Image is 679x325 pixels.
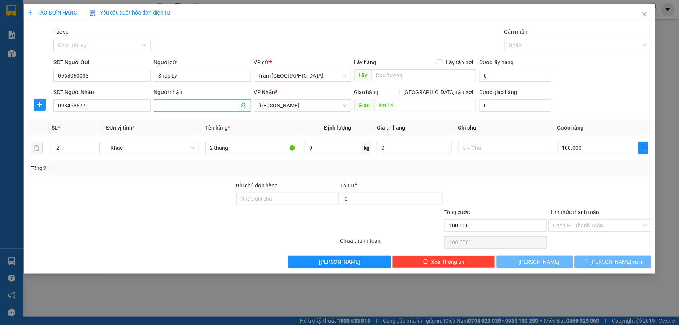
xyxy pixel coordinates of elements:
[354,89,379,95] span: Giao hàng
[479,59,514,65] label: Cước lấy hàng
[89,10,170,16] span: Yêu cầu xuất hóa đơn điện tử
[106,125,135,131] span: Đơn vị tính
[53,32,102,41] li: VP [PERSON_NAME]
[154,88,251,96] div: Người nhận
[110,142,194,154] span: Khác
[354,69,372,81] span: Lấy
[510,259,519,264] span: loading
[374,99,476,111] input: Dọc đường
[339,237,444,250] div: Chưa thanh toán
[354,59,376,65] span: Lấy hàng
[34,102,45,108] span: plus
[4,4,31,31] img: logo.jpg
[575,256,651,268] button: [PERSON_NAME] và In
[392,256,495,268] button: deleteXóa Thông tin
[236,193,339,205] input: Ghi chú đơn hàng
[31,142,43,154] button: delete
[431,258,465,266] span: Xóa Thông tin
[259,100,347,111] span: Phan Thiết
[28,10,77,16] span: TẠO ĐƠN HÀNG
[443,58,476,67] span: Lấy tận nơi
[89,10,96,16] img: icon
[642,11,648,17] span: close
[154,58,251,67] div: Người gửi
[639,145,648,151] span: plus
[205,142,298,154] input: VD: Bàn, Ghế
[377,125,405,131] span: Giá trị hàng
[53,42,99,65] b: T1 [PERSON_NAME], P Phú Thuỷ
[458,142,551,154] input: Ghi Chú
[423,259,428,265] span: delete
[324,125,351,131] span: Định lượng
[377,142,452,154] input: 0
[53,58,151,67] div: SĐT Người Gửi
[319,258,360,266] span: [PERSON_NAME]
[205,125,230,131] span: Tên hàng
[4,32,53,58] li: VP Trạm [GEOGRAPHIC_DATA]
[549,209,600,215] label: Hình thức thanh toán
[400,88,476,96] span: [GEOGRAPHIC_DATA] tận nơi
[372,69,476,81] input: Dọc đường
[259,70,347,81] span: Trạm Sài Gòn
[455,120,554,135] th: Ghi chú
[479,89,517,95] label: Cước giao hàng
[557,125,584,131] span: Cước hàng
[519,258,559,266] span: [PERSON_NAME]
[53,88,151,96] div: SĐT Người Nhận
[479,99,551,112] input: Cước giao hàng
[4,4,111,18] li: Trung Nga
[254,58,351,67] div: VP gửi
[340,182,358,188] span: Thu Hộ
[638,142,648,154] button: plus
[28,10,33,15] span: plus
[591,258,644,266] span: [PERSON_NAME] và In
[363,142,371,154] span: kg
[582,259,591,264] span: loading
[504,29,528,35] label: Gán nhãn
[240,102,246,109] span: user-add
[444,209,470,215] span: Tổng cước
[31,164,262,172] div: Tổng: 2
[634,4,655,25] button: Close
[354,99,374,111] span: Giao
[236,182,278,188] label: Ghi chú đơn hàng
[254,89,275,95] span: VP Nhận
[53,29,69,35] label: Tác vụ
[479,70,551,82] input: Cước lấy hàng
[497,256,574,268] button: [PERSON_NAME]
[34,99,46,111] button: plus
[288,256,391,268] button: [PERSON_NAME]
[52,125,58,131] span: SL
[53,42,58,48] span: environment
